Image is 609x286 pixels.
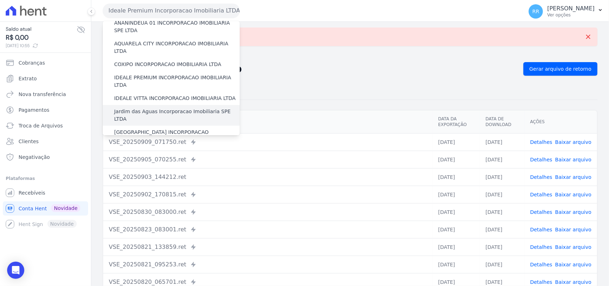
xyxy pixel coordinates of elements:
label: IDEALE VITTA INCORPORACAO IMOBILIARIA LTDA [114,95,235,102]
th: Data de Download [480,110,524,134]
a: Detalhes [530,262,552,267]
label: IDEALE PREMIUM INCORPORACAO IMOBILIARIA LTDA [114,74,240,89]
span: R$ 0,00 [6,33,77,42]
label: COXIPO INCORPORACAO IMOBILIARIA LTDA [114,61,221,68]
td: [DATE] [432,168,480,186]
button: RR [PERSON_NAME] Ver opções [523,1,609,21]
label: [GEOGRAPHIC_DATA] INCORPORACAO IMOBILIARIA SPE LTDA [114,129,240,144]
a: Detalhes [530,227,552,232]
p: Ver opções [547,12,595,18]
a: Nova transferência [3,87,88,101]
span: Negativação [19,154,50,161]
a: Negativação [3,150,88,164]
a: Clientes [3,134,88,149]
span: Troca de Arquivos [19,122,63,129]
nav: Sidebar [6,56,85,231]
td: [DATE] [480,133,524,151]
div: VSE_20250823_083001.ret [109,225,427,234]
span: [DATE] 10:55 [6,42,77,49]
div: VSE_20250903_144212.ret [109,173,427,181]
td: [DATE] [432,151,480,168]
a: Baixar arquivo [555,174,592,180]
a: Baixar arquivo [555,157,592,162]
div: VSE_20250821_133859.ret [109,243,427,251]
a: Detalhes [530,279,552,285]
a: Baixar arquivo [555,244,592,250]
span: Recebíveis [19,189,45,196]
a: Detalhes [530,157,552,162]
nav: Breadcrumb [103,52,598,59]
a: Baixar arquivo [555,279,592,285]
div: Open Intercom Messenger [7,262,24,279]
span: Saldo atual [6,25,77,33]
td: [DATE] [480,168,524,186]
span: Clientes [19,138,39,145]
a: Baixar arquivo [555,262,592,267]
td: [DATE] [432,238,480,256]
td: [DATE] [480,151,524,168]
th: Arquivo [103,110,432,134]
span: Novidade [51,204,80,212]
div: VSE_20250902_170815.ret [109,190,427,199]
h2: Exportações de Retorno [103,64,518,74]
a: Extrato [3,71,88,86]
div: VSE_20250909_071750.ret [109,138,427,146]
span: Gerar arquivo de retorno [529,65,592,72]
a: Recebíveis [3,186,88,200]
td: [DATE] [480,221,524,238]
a: Pagamentos [3,103,88,117]
a: Conta Hent Novidade [3,201,88,216]
button: Ideale Premium Incorporacao Imobiliaria LTDA [103,4,240,18]
label: ANANINDEUA 01 INCORPORACAO IMOBILIARIA SPE LTDA [114,19,240,34]
td: [DATE] [432,256,480,273]
a: Gerar arquivo de retorno [523,62,598,76]
p: [PERSON_NAME] [547,5,595,12]
a: Baixar arquivo [555,139,592,145]
span: Conta Hent [19,205,47,212]
td: [DATE] [432,186,480,203]
span: RR [532,9,539,14]
a: Detalhes [530,192,552,197]
td: [DATE] [480,238,524,256]
th: Ações [524,110,597,134]
td: [DATE] [480,186,524,203]
td: [DATE] [480,203,524,221]
div: VSE_20250821_095253.ret [109,260,427,269]
td: [DATE] [432,203,480,221]
label: AQUARELA CITY INCORPORACAO IMOBILIARIA LTDA [114,40,240,55]
th: Data da Exportação [432,110,480,134]
div: Plataformas [6,174,85,183]
div: VSE_20250905_070255.ret [109,155,427,164]
a: Cobranças [3,56,88,70]
span: Pagamentos [19,106,49,114]
a: Detalhes [530,174,552,180]
a: Detalhes [530,139,552,145]
a: Detalhes [530,244,552,250]
a: Baixar arquivo [555,209,592,215]
a: Troca de Arquivos [3,119,88,133]
div: VSE_20250830_083000.ret [109,208,427,216]
td: [DATE] [432,221,480,238]
td: [DATE] [432,133,480,151]
span: Nova transferência [19,91,66,98]
a: Detalhes [530,209,552,215]
span: Cobranças [19,59,45,66]
span: Extrato [19,75,37,82]
a: Baixar arquivo [555,192,592,197]
a: Baixar arquivo [555,227,592,232]
label: Jardim das Aguas Incorporacao Imobiliaria SPE LTDA [114,108,240,123]
td: [DATE] [480,256,524,273]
